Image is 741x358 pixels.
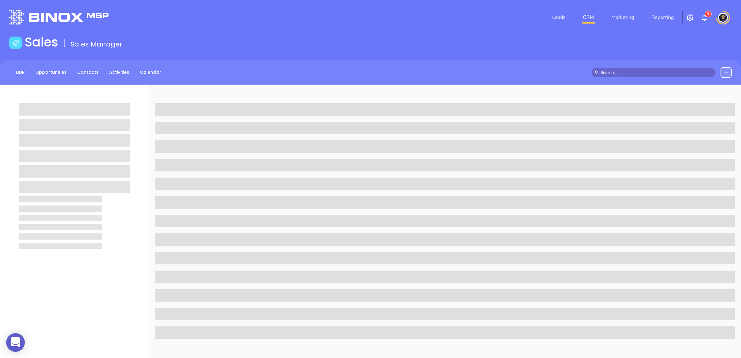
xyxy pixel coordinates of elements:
a: CRM [580,11,597,24]
sup: 9 [705,11,711,17]
a: Calendar [136,67,165,77]
span: search [595,70,599,75]
a: Reporting [649,11,676,24]
span: Sales Manager [71,39,122,49]
a: BDR [12,67,29,77]
img: iconSetting [686,14,694,21]
input: Search… [601,69,712,76]
img: iconNotification [701,14,708,21]
img: logo [9,10,109,24]
a: Marketing [609,11,637,24]
a: Contacts [73,67,102,77]
span: 9 [707,12,709,16]
a: Activities [105,67,133,77]
a: Opportunities [32,67,70,77]
a: Leads [550,11,568,24]
h1: Sales [25,35,58,50]
img: user [718,13,728,23]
